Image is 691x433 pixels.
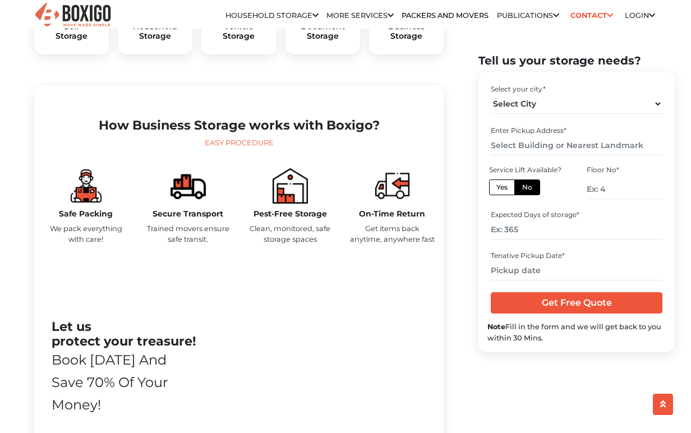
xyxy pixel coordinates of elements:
[43,223,128,245] p: We pack everything with care!
[52,349,198,416] div: Book [DATE] and save 70% of your money!
[375,168,410,204] img: boxigo_packers_and_movers_move
[349,223,435,245] p: Get items back anytime, anywhere fast
[378,22,435,41] h5: Business Storage
[587,165,664,175] div: Floor No
[52,319,198,349] h2: Let us protect your treasure!
[487,321,666,343] div: Fill in the form and we will get back to you within 30 Mins.
[127,22,183,41] a: HouseholdStorage
[491,84,662,94] div: Select your city
[487,323,505,331] b: Note
[247,209,333,219] h5: Pest-Free Storage
[491,126,662,136] div: Enter Pickup Address
[497,11,559,20] a: Publications
[294,22,351,41] a: DocumentStorage
[273,168,308,204] img: boxigo_packers_and_movers_book
[326,11,394,20] a: More services
[402,11,489,20] a: Packers and Movers
[34,1,112,29] img: Boxigo
[653,394,673,415] button: scroll up
[210,22,267,41] a: VehicleStorage
[478,54,675,67] h2: Tell us your storage needs?
[145,223,231,245] p: Trained movers ensure safe transit.
[489,165,566,175] div: Service Lift Available?
[43,209,128,219] h5: Safe Packing
[514,179,540,195] label: No
[294,22,351,41] h5: Document Storage
[378,22,435,41] a: BusinessStorage
[225,11,319,20] a: Household Storage
[43,137,435,149] div: Easy Procedure
[127,22,183,41] h5: Household Storage
[43,22,100,41] a: SelfStorage
[491,251,662,261] div: Tenative Pickup Date
[491,136,662,155] input: Select Building or Nearest Landmark
[145,209,231,219] h5: Secure Transport
[247,223,333,245] p: Clean, monitored, safe storage spaces
[491,210,662,220] div: Expected Days of storage
[491,220,662,239] input: Ex: 365
[171,168,206,204] img: boxigo_packers_and_movers_compare
[567,7,617,24] a: Contact
[625,11,655,20] a: Login
[210,22,267,41] h5: Vehicle Storage
[43,22,100,41] h5: Self Storage
[587,179,664,199] input: Ex: 4
[489,179,515,195] label: Yes
[491,261,662,280] input: Pickup date
[491,292,662,314] input: Get Free Quote
[43,118,435,133] h2: How Business Storage works with Boxigo?
[349,209,435,219] h5: On-Time Return
[68,168,104,204] img: boxigo_storage_plan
